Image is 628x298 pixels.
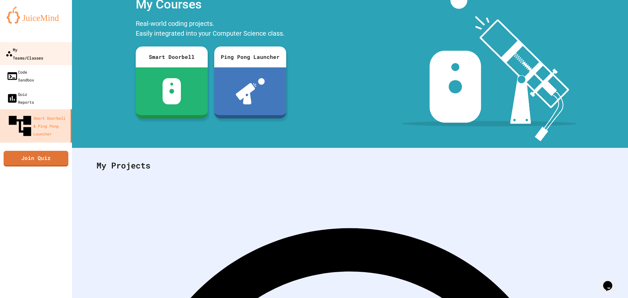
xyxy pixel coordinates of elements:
div: Ping Pong Launcher [214,46,286,67]
div: Smart Doorbell [136,46,208,67]
div: Smart Doorbell & Ping Pong Launcher [7,113,68,139]
a: Join Quiz [4,151,68,167]
div: Code Sandbox [7,68,34,84]
div: My Teams/Classes [6,45,43,61]
img: sdb-white.svg [163,78,181,104]
iframe: chat widget [601,272,621,291]
div: Real-world coding projects. Easily integrated into your Computer Science class. [132,17,289,42]
div: Quiz Reports [7,90,34,106]
img: ppl-with-ball.png [236,78,265,104]
div: My Projects [90,153,610,178]
img: logo-orange.svg [7,7,65,24]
